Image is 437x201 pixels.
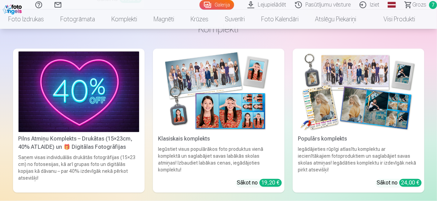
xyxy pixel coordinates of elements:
div: 24,00 € [399,179,422,187]
div: Pilns Atmiņu Komplekts – Drukātas (15×23cm, 40% ATLAIDE) un 🎁 Digitālas Fotogrāfijas [16,135,142,152]
div: Populārs komplekts [295,135,422,143]
div: Iegūstiet visus populārākos foto produktus vienā komplektā un saglabājiet savas labākās skolas at... [156,146,282,174]
div: Sākot no [377,179,422,187]
div: Sākot no [237,179,282,187]
img: Populārs komplekts [298,52,419,132]
a: Fotogrāmata [52,10,103,29]
img: Klasiskais komplekts [158,52,279,132]
a: Krūzes [182,10,217,29]
a: Komplekti [103,10,145,29]
div: Iegādājieties rūpīgi atlasītu komplektu ar iecienītākajiem fotoproduktiem un saglabājiet savas sk... [295,146,422,174]
div: Klasiskais komplekts [156,135,282,143]
a: Suvenīri [217,10,253,29]
a: Populārs komplektsPopulārs komplektsIegādājieties rūpīgi atlasītu komplektu ar iecienītākajiem fo... [293,49,424,193]
a: Atslēgu piekariņi [307,10,364,29]
h3: Komplekti [19,23,419,35]
a: Klasiskais komplektsKlasiskais komplektsIegūstiet visus populārākos foto produktus vienā komplekt... [153,49,284,193]
img: Pilns Atmiņu Komplekts – Drukātas (15×23cm, 40% ATLAIDE) un 🎁 Digitālas Fotogrāfijas [19,52,139,132]
a: Foto kalendāri [253,10,307,29]
div: Saņem visas individuālās drukātās fotogrāfijas (15×23 cm) no fotosesijas, kā arī grupas foto un d... [16,154,142,190]
img: /fa1 [3,3,24,14]
a: Magnēti [145,10,182,29]
span: 7 [429,1,437,9]
a: Visi produkti [364,10,423,29]
div: 19,20 € [259,179,282,187]
span: Grozs [412,1,426,9]
a: Pilns Atmiņu Komplekts – Drukātas (15×23cm, 40% ATLAIDE) un 🎁 Digitālas Fotogrāfijas Pilns Atmiņu... [13,49,145,193]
